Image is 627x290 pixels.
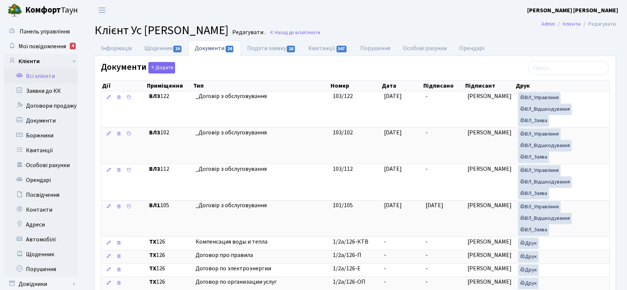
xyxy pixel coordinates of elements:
b: ВЛ3 [149,165,160,173]
a: Контакти [4,202,78,217]
a: Документи [4,113,78,128]
b: ВЛ3 [149,128,160,137]
th: Приміщення [146,81,193,91]
a: Друк [518,238,539,249]
span: 126 [149,278,190,286]
span: - [384,251,386,259]
span: [DATE] [384,165,402,173]
span: [PERSON_NAME] [467,165,512,173]
a: ВЛ_Заява [518,224,549,236]
a: Документи [188,40,240,56]
img: logo.png [7,3,22,18]
span: _Договір з обслуговування [196,201,326,210]
span: 19 [173,46,181,52]
b: ТХ [149,251,156,259]
span: Мої повідомлення [19,42,66,50]
span: [DATE] [384,201,402,209]
span: 1/2а/126-П [333,251,361,259]
th: Підписант [464,81,515,91]
th: Дії [101,81,146,91]
th: Тип [193,81,329,91]
span: [PERSON_NAME] [467,251,512,259]
span: 103/102 [333,128,353,137]
span: - [384,238,386,246]
span: 102 [149,128,190,137]
a: Порушення [354,40,397,56]
th: Друк [515,81,609,91]
b: ТХ [149,264,156,273]
span: 112 [149,165,190,173]
span: _Договір з обслуговування [196,128,326,137]
a: Квитанції [4,143,78,158]
span: - [426,128,428,137]
button: Переключити навігацію [93,4,111,16]
a: ВЛ_Управління [518,201,561,213]
a: Подати заявку [241,40,302,56]
a: Особові рахунки [4,158,78,173]
a: ВЛ_Відшкодування [518,140,572,151]
input: Пошук... [528,61,609,75]
label: Документи [101,62,175,74]
a: ВЛ_Відшкодування [518,176,572,188]
a: Адреси [4,217,78,232]
span: 1/2а/126-ОП [333,278,365,286]
span: [PERSON_NAME] [467,278,512,286]
a: Посвідчення [4,188,78,202]
span: [DATE] [384,92,402,100]
a: Всі клієнти [4,69,78,84]
span: Клієнти [303,29,320,36]
span: _Договір з обслуговування [196,92,326,101]
b: Комфорт [25,4,61,16]
a: Щоденник [4,247,78,262]
span: [DATE] [384,128,402,137]
b: ВЛ3 [149,92,160,100]
span: [PERSON_NAME] [467,264,512,273]
a: ВЛ_Управління [518,165,561,176]
span: - [426,92,428,100]
a: Клієнти [563,20,581,28]
span: 126 [149,264,190,273]
span: - [426,251,428,259]
a: ВЛ_Відшкодування [518,213,572,224]
b: [PERSON_NAME] [PERSON_NAME] [527,6,618,14]
span: - [426,278,428,286]
span: 103/112 [333,165,353,173]
div: 4 [70,43,76,49]
li: Редагувати [581,20,616,28]
a: [PERSON_NAME] [PERSON_NAME] [527,6,618,15]
a: ВЛ_Заява [518,115,549,127]
a: Додати [147,61,175,74]
th: Дата [381,81,423,91]
a: Admin [541,20,555,28]
span: 101/105 [333,201,353,209]
span: [DATE] [426,201,443,209]
a: ВЛ_Заява [518,151,549,163]
span: 1/2а/126-КТВ [333,238,368,246]
span: Клієнт Ус [PERSON_NAME] [95,22,229,39]
a: Особові рахунки [397,40,453,56]
span: [PERSON_NAME] [467,128,512,137]
a: Квитанції [302,40,354,56]
span: Панель управління [20,27,70,36]
span: - [426,238,428,246]
a: Інформація [95,40,138,56]
b: ВЛ1 [149,201,160,209]
a: Друк [518,278,539,289]
a: ВЛ_Управління [518,92,561,104]
th: Номер [330,81,381,91]
span: 1/2а/126-Е [333,264,361,273]
a: Орендарі [4,173,78,188]
span: _Договір з обслуговування [196,165,326,173]
a: Орендарі [453,40,490,56]
span: 547 [337,46,347,52]
a: Договори продажу [4,98,78,113]
span: 103/122 [333,92,353,100]
a: Мої повідомлення4 [4,39,78,54]
span: - [426,264,428,273]
span: - [426,165,428,173]
b: ТХ [149,278,156,286]
a: ВЛ_Відшкодування [518,104,572,115]
span: 16 [287,46,295,52]
a: ВЛ_Заява [518,188,549,199]
span: Компенсация воды и тепла [196,238,326,246]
